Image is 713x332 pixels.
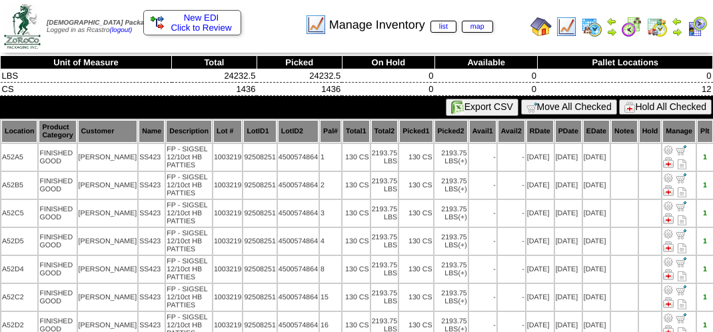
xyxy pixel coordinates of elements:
[166,144,212,171] td: FP - SIGSEL 12/10ct HB PATTIES
[498,200,525,227] td: -
[39,256,76,283] td: FINISHED GOOD
[278,228,319,255] td: 4500574864
[498,284,525,311] td: -
[39,120,76,143] th: Product Category
[371,284,398,311] td: 2193.75 LBS
[469,172,496,199] td: -
[678,215,686,225] i: Note
[213,228,243,255] td: 1003219
[371,144,398,171] td: 2193.75 LBS
[663,229,674,239] img: Adjust
[213,200,243,227] td: 1003219
[555,228,582,255] td: [DATE]
[583,172,610,199] td: [DATE]
[698,321,712,329] div: 1
[458,213,466,221] div: (+)
[458,185,466,193] div: (+)
[278,256,319,283] td: 4500574864
[320,228,341,255] td: 4
[663,213,674,224] img: Manage Hold
[243,120,276,143] th: LotID1
[663,173,674,183] img: Adjust
[151,13,234,33] a: New EDI Click to Review
[663,285,674,295] img: Adjust
[663,185,674,196] img: Manage Hold
[320,256,341,283] td: 8
[166,284,212,311] td: FP - SIGSEL 12/10ct HB PATTIES
[469,256,496,283] td: -
[78,144,138,171] td: [PERSON_NAME]
[583,200,610,227] td: [DATE]
[257,83,342,96] td: 1436
[639,120,662,143] th: Hold
[698,181,712,189] div: 1
[498,172,525,199] td: -
[606,27,617,37] img: arrowright.gif
[399,144,432,171] td: 130 CS
[678,271,686,281] i: Note
[39,228,76,255] td: FINISHED GOOD
[521,99,617,115] button: Move All Checked
[458,157,466,165] div: (+)
[213,120,243,143] th: Lot #
[498,228,525,255] td: -
[619,99,712,115] button: Hold All Checked
[434,120,468,143] th: Picked2
[698,237,712,245] div: 1
[646,16,668,37] img: calendarinout.gif
[278,144,319,171] td: 4500574864
[676,313,686,323] img: Move
[606,16,617,27] img: arrowleft.gif
[213,256,243,283] td: 1003219
[1,172,37,199] td: A52B5
[139,200,165,227] td: SS423
[663,145,674,155] img: Adjust
[166,172,212,199] td: FP - SIGSEL 12/10ct HB PATTIES
[371,200,398,227] td: 2193.75 LBS
[676,201,686,211] img: Move
[78,228,138,255] td: [PERSON_NAME]
[462,21,493,33] a: map
[166,256,212,283] td: FP - SIGSEL 12/10ct HB PATTIES
[555,256,582,283] td: [DATE]
[320,172,341,199] td: 2
[663,297,674,308] img: Manage Hold
[434,172,468,199] td: 2193.75 LBS
[329,18,493,32] span: Manage Inventory
[1,256,37,283] td: A52D4
[526,256,554,283] td: [DATE]
[343,228,370,255] td: 130 CS
[469,200,496,227] td: -
[446,99,518,116] button: Export CSV
[243,228,276,255] td: 92508251
[399,256,432,283] td: 130 CS
[243,144,276,171] td: 92508251
[498,120,525,143] th: Avail2
[213,172,243,199] td: 1003219
[371,256,398,283] td: 2193.75 LBS
[257,69,342,83] td: 24232.5
[555,284,582,311] td: [DATE]
[39,144,76,171] td: FINISHED GOOD
[139,144,165,171] td: SS423
[47,19,158,34] span: Logged in as Rcastro
[1,69,172,83] td: LBS
[172,69,257,83] td: 24232.5
[1,284,37,311] td: A52C2
[611,120,638,143] th: Notes
[39,200,76,227] td: FINISHED GOOD
[139,256,165,283] td: SS423
[663,241,674,252] img: Manage Hold
[139,228,165,255] td: SS423
[343,172,370,199] td: 130 CS
[39,284,76,311] td: FINISHED GOOD
[526,102,537,113] img: cart.gif
[110,27,133,34] a: (logout)
[139,172,165,199] td: SS423
[430,21,456,33] a: list
[435,69,538,83] td: 0
[663,269,674,280] img: Manage Hold
[435,56,538,69] th: Available
[434,284,468,311] td: 2193.75 LBS
[451,101,464,114] img: excel.gif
